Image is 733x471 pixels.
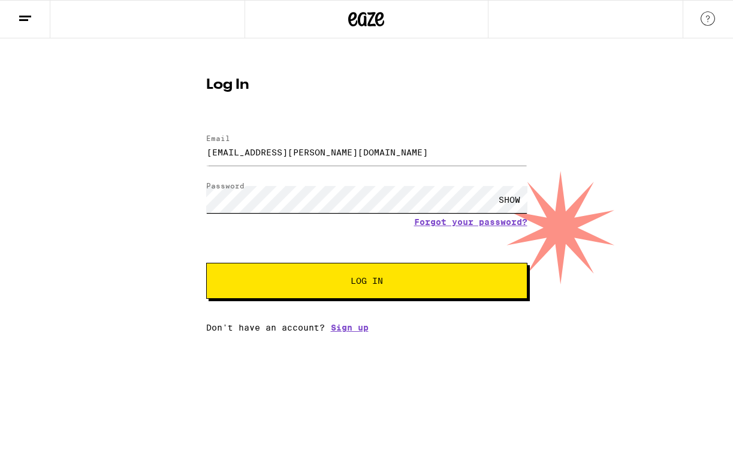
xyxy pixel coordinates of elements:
a: Sign up [331,323,369,332]
div: SHOW [491,186,527,213]
label: Email [206,134,230,142]
span: Log In [351,277,383,285]
a: Forgot your password? [414,217,527,227]
label: Password [206,182,245,190]
button: Log In [206,263,527,299]
input: Email [206,139,527,166]
h1: Log In [206,78,527,92]
span: Hi. Need any help? [7,8,86,18]
div: Don't have an account? [206,323,527,332]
